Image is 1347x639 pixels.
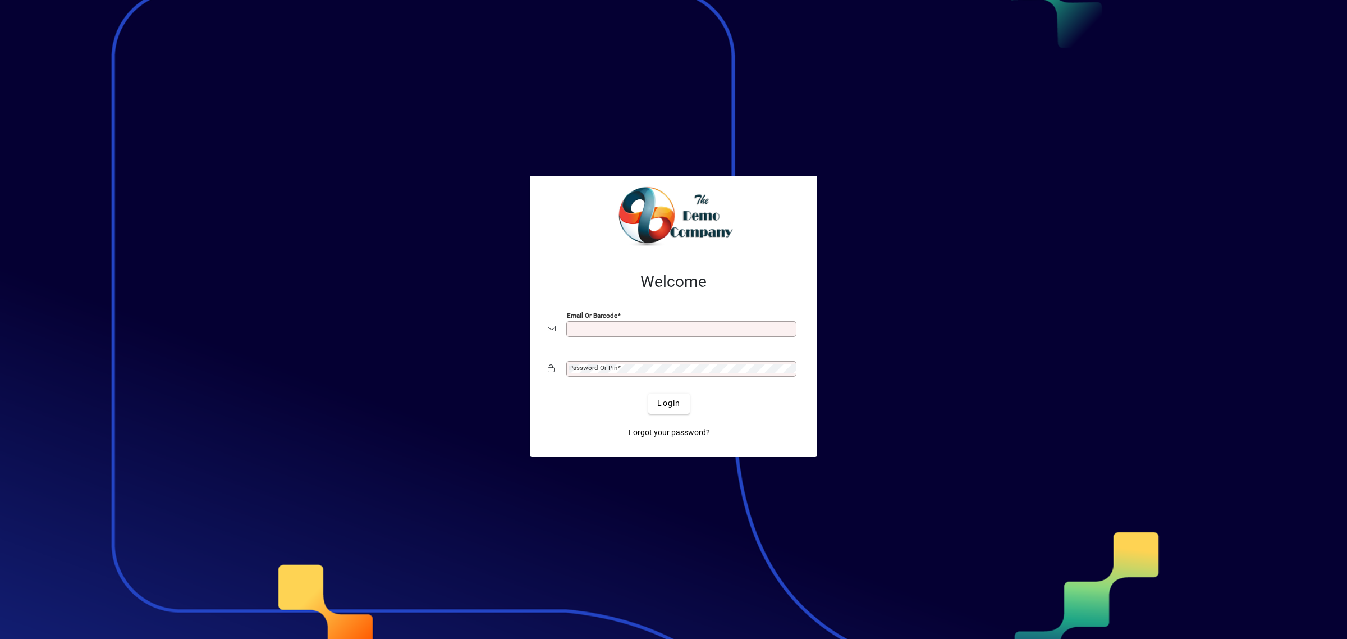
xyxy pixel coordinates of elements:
[657,398,680,409] span: Login
[648,394,689,414] button: Login
[569,364,617,372] mat-label: Password or Pin
[624,423,714,443] a: Forgot your password?
[548,272,799,291] h2: Welcome
[567,311,617,319] mat-label: Email or Barcode
[629,427,710,439] span: Forgot your password?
